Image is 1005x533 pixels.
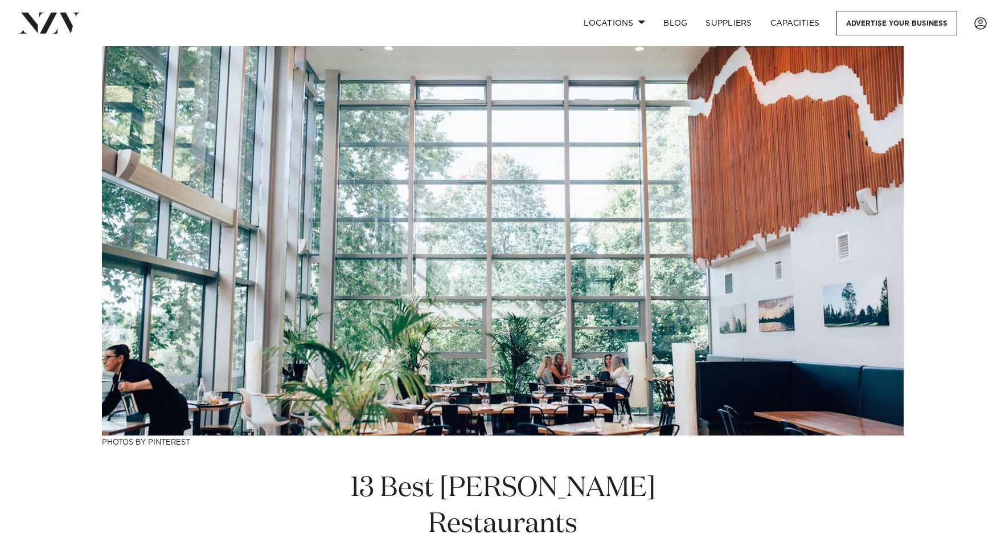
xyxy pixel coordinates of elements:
[696,11,761,35] a: SUPPLIERS
[836,11,957,35] a: Advertise your business
[18,13,80,33] img: nzv-logo.png
[102,436,904,447] h3: Photos by Pinterest
[575,11,654,35] a: Locations
[654,11,696,35] a: BLOG
[102,46,904,436] img: 13 Best Hamilton Restaurants
[761,11,829,35] a: Capacities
